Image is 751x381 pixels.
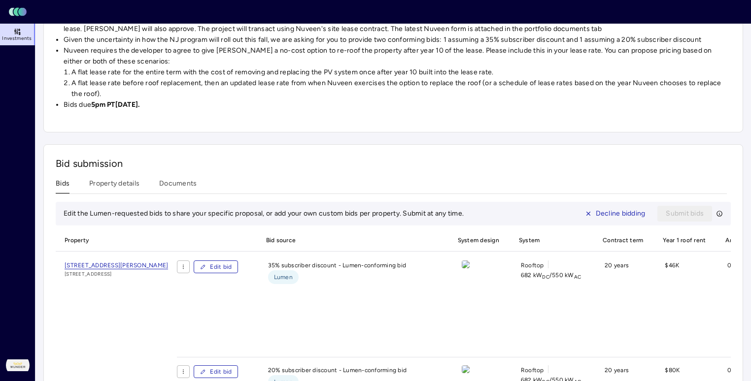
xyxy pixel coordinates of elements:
span: Edit bid [210,367,232,377]
button: Submit bids [657,206,712,222]
span: Investments [2,35,32,41]
button: Documents [159,178,197,193]
span: Property [56,229,177,251]
strong: 5pm PT[DATE]. [91,100,139,109]
span: Bid source [260,229,444,251]
span: Submit bids [666,208,704,219]
button: Property details [89,178,139,193]
li: This project is a JV between MyPlace and [PERSON_NAME]. Asset Managers from both MyPlace and [PER... [64,13,731,34]
span: System design [452,229,505,251]
span: Bid submission [56,158,123,169]
span: Edit the Lumen-requested bids to share your specific proposal, or add your own custom bids per pr... [64,209,464,218]
li: Given the uncertainty in how the NJ program will roll out this fall, we are asking for you to pro... [64,34,731,45]
div: 35% subscriber discount - Lumen-conforming bid [260,260,444,349]
img: view [462,260,470,268]
img: view [462,365,470,373]
sub: DC [542,274,549,280]
button: Edit bid [194,260,238,273]
span: 682 kW / 550 kW [521,270,581,280]
span: Rooftop [521,365,544,375]
span: Rooftop [521,260,544,270]
a: [STREET_ADDRESS][PERSON_NAME] [65,260,168,270]
button: Bids [56,178,69,193]
sub: AC [574,274,581,280]
li: Bids due [64,99,731,110]
button: Decline bidding [577,206,654,222]
img: Wunder [6,353,30,377]
span: System [513,229,589,251]
span: [STREET_ADDRESS][PERSON_NAME] [65,262,168,269]
div: $46K [657,260,712,349]
div: 20 years [597,260,649,349]
li: A flat lease rate for the entire term with the cost of removing and replacing the PV system once ... [71,67,731,78]
li: A flat lease rate before roof replacement, then an updated lease rate from when Nuveen exercises ... [71,78,731,99]
li: Nuveen requires the developer to agree to give [PERSON_NAME] a no-cost option to re-roof the prop... [64,45,731,99]
span: Edit bid [210,262,232,272]
span: Lumen [274,272,293,282]
span: [STREET_ADDRESS] [65,270,168,278]
span: Decline bidding [596,208,646,219]
span: Contract term [597,229,649,251]
button: Edit bid [194,365,238,378]
span: Year 1 roof rent [657,229,712,251]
